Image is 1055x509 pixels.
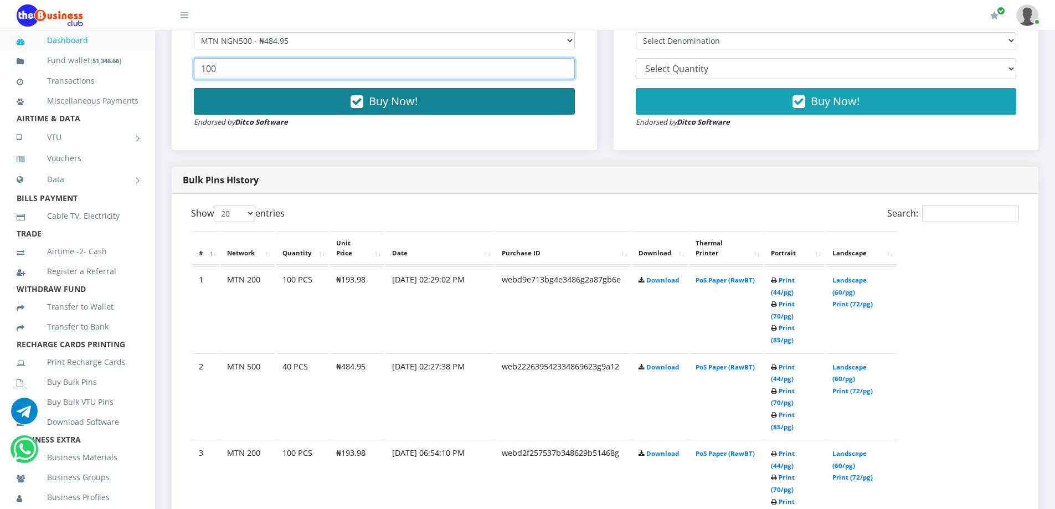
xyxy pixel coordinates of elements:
[90,56,121,65] small: [ ]
[194,117,288,127] small: Endorsed by
[832,300,873,308] a: Print (72/pg)
[17,314,138,340] a: Transfer to Bank
[677,117,730,127] strong: Ditco Software
[887,205,1019,222] label: Search:
[922,205,1019,222] input: Search:
[17,409,138,435] a: Download Software
[771,387,795,407] a: Print (70/pg)
[826,231,897,265] th: Landscape: activate to sort column ascending
[771,410,795,431] a: Print (85/pg)
[17,445,138,470] a: Business Materials
[194,58,575,79] input: Enter Quantity
[385,353,494,439] td: [DATE] 02:27:38 PM
[194,88,575,115] button: Buy Now!
[17,4,83,27] img: Logo
[495,353,631,439] td: web222639542334869623g9a12
[330,353,384,439] td: ₦484.95
[646,363,679,371] a: Download
[330,231,384,265] th: Unit Price: activate to sort column ascending
[646,449,679,457] a: Download
[771,276,795,296] a: Print (44/pg)
[17,259,138,284] a: Register a Referral
[696,363,755,371] a: PoS Paper (RawBT)
[764,231,825,265] th: Portrait: activate to sort column ascending
[17,465,138,490] a: Business Groups
[17,349,138,375] a: Print Recharge Cards
[191,205,285,222] label: Show entries
[17,389,138,415] a: Buy Bulk VTU Pins
[385,231,494,265] th: Date: activate to sort column ascending
[192,353,219,439] td: 2
[771,449,795,470] a: Print (44/pg)
[689,231,763,265] th: Thermal Printer: activate to sort column ascending
[646,276,679,284] a: Download
[495,266,631,352] td: webd9e713bg4e3486g2a87gb6e
[276,353,328,439] td: 40 PCS
[192,266,219,352] td: 1
[13,444,36,462] a: Chat for support
[832,387,873,395] a: Print (72/pg)
[1016,4,1038,26] img: User
[771,323,795,344] a: Print (85/pg)
[17,88,138,114] a: Miscellaneous Payments
[771,300,795,320] a: Print (70/pg)
[17,239,138,264] a: Airtime -2- Cash
[17,203,138,229] a: Cable TV, Electricity
[276,266,328,352] td: 100 PCS
[385,266,494,352] td: [DATE] 02:29:02 PM
[17,124,138,151] a: VTU
[214,205,255,222] select: Showentries
[11,406,38,424] a: Chat for support
[17,48,138,74] a: Fund wallet[51,348.66]
[220,266,275,352] td: MTN 200
[832,473,873,481] a: Print (72/pg)
[220,231,275,265] th: Network: activate to sort column ascending
[369,94,418,109] span: Buy Now!
[17,146,138,171] a: Vouchers
[832,363,867,383] a: Landscape (60/pg)
[17,166,138,193] a: Data
[276,231,328,265] th: Quantity: activate to sort column ascending
[771,363,795,383] a: Print (44/pg)
[636,117,730,127] small: Endorsed by
[17,68,138,94] a: Transactions
[636,88,1017,115] button: Buy Now!
[832,276,867,296] a: Landscape (60/pg)
[330,266,384,352] td: ₦193.98
[17,369,138,395] a: Buy Bulk Pins
[220,353,275,439] td: MTN 500
[183,174,259,186] strong: Bulk Pins History
[92,56,119,65] b: 51,348.66
[832,449,867,470] a: Landscape (60/pg)
[192,231,219,265] th: #: activate to sort column descending
[990,11,999,20] i: Renew/Upgrade Subscription
[17,294,138,320] a: Transfer to Wallet
[997,7,1005,15] span: Renew/Upgrade Subscription
[771,473,795,493] a: Print (70/pg)
[235,117,288,127] strong: Ditco Software
[696,276,755,284] a: PoS Paper (RawBT)
[632,231,688,265] th: Download: activate to sort column ascending
[17,28,138,53] a: Dashboard
[495,231,631,265] th: Purchase ID: activate to sort column ascending
[811,94,860,109] span: Buy Now!
[696,449,755,457] a: PoS Paper (RawBT)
